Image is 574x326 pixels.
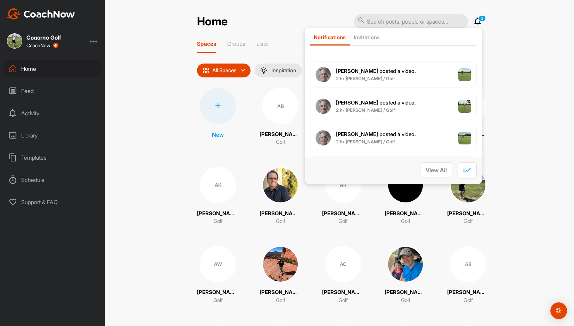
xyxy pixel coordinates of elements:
p: Golf [276,138,285,146]
span: View All [426,167,447,174]
b: 2 h • [PERSON_NAME] / Golf [336,76,395,81]
p: Golf [401,217,410,225]
a: AB[PERSON_NAME]Golf [447,246,489,304]
p: Golf [213,296,223,304]
span: posted a video . [336,68,416,74]
div: AC [325,246,361,282]
p: Groups [227,40,245,47]
p: Golf [276,217,285,225]
img: square_9e629f77414a6069125e3372bc78c3a6.jpg [387,167,424,203]
div: AK [200,167,236,203]
img: post image [458,100,471,113]
img: post image [458,132,471,145]
p: Spaces [197,40,216,47]
p: Golf [464,217,473,225]
p: [PERSON_NAME] [385,210,426,218]
img: post image [458,68,471,82]
a: AW[PERSON_NAME]Golf [197,246,239,304]
button: View All [420,162,452,177]
b: [PERSON_NAME] [336,99,378,106]
p: Golf [401,296,410,304]
div: Activity [4,105,102,122]
p: Golf [276,296,285,304]
p: 3 [478,15,486,22]
div: AB [262,88,298,124]
a: AK[PERSON_NAME]Golf [197,167,239,225]
span: posted a video . [336,131,416,137]
a: [PERSON_NAME]Golf [260,246,301,304]
img: square_35b5cb09a3d04b0fa5054e11ed77dfc7.jpg [262,246,298,282]
a: [PERSON_NAME] (8-Week Challenge)Golf [260,167,301,225]
p: Golf [338,217,348,225]
p: New [212,131,224,139]
a: [PERSON_NAME]Golf [447,167,489,225]
p: Lists [256,40,268,47]
b: [PERSON_NAME] [336,68,378,74]
p: Notifications [314,34,346,41]
input: Search posts, people or spaces... [354,14,468,29]
img: user avatar [315,99,331,114]
div: AW [200,246,236,282]
a: [PERSON_NAME]Golf [385,246,426,304]
div: Templates [4,149,102,166]
p: [PERSON_NAME] [447,210,489,218]
p: [PERSON_NAME] [322,289,364,296]
div: Open Intercom Messenger [550,302,567,319]
div: AB [450,246,486,282]
div: Support & FAQ [4,193,102,211]
p: [PERSON_NAME] (8-Week Challenge) [260,210,301,218]
img: square_d1c020ef43f25eddc99f18be7fb47767.jpg [7,33,22,49]
img: menuIcon [260,67,267,74]
p: [PERSON_NAME] [447,289,489,296]
p: [PERSON_NAME] [260,289,301,296]
a: AC[PERSON_NAME]Golf [322,246,364,304]
p: Golf [213,217,223,225]
b: 2 h • [PERSON_NAME] / Golf [336,139,395,144]
p: [PERSON_NAME] [322,210,364,218]
div: AR [325,167,361,203]
a: AB[PERSON_NAME]Golf [260,88,301,146]
p: Invitations [354,34,380,41]
div: Schedule [4,171,102,189]
div: Cogorno Golf [26,35,61,40]
img: square_88bfe1e8b9d02ee494c9c623c2a66f3e.jpg [387,246,424,282]
a: AR[PERSON_NAME]Golf [322,167,364,225]
p: Golf [338,296,348,304]
img: square_e94691e371ca52ec40c3afbff4a1e7b2.jpg [262,167,298,203]
img: user avatar [315,130,331,145]
div: CoachNow [26,43,58,48]
img: square_6d7cfec1128a8ef6332590220cb878ea.jpg [450,167,486,203]
p: [PERSON_NAME] [385,289,426,296]
div: Library [4,127,102,144]
b: [PERSON_NAME] [336,131,378,137]
div: Feed [4,82,102,100]
p: All Spaces [212,68,237,73]
div: Home [4,60,102,77]
img: CoachNow [7,8,75,19]
p: Inspiration [271,68,296,73]
h2: Home [197,15,228,28]
p: [PERSON_NAME] [260,131,301,139]
b: 2 h • [PERSON_NAME] / Golf [336,107,395,113]
span: posted a video . [336,99,416,106]
a: [PERSON_NAME]Golf [385,167,426,225]
img: user avatar [315,67,331,82]
p: [PERSON_NAME] [197,210,239,218]
p: Golf [464,296,473,304]
p: [PERSON_NAME] [197,289,239,296]
img: icon [203,67,210,74]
